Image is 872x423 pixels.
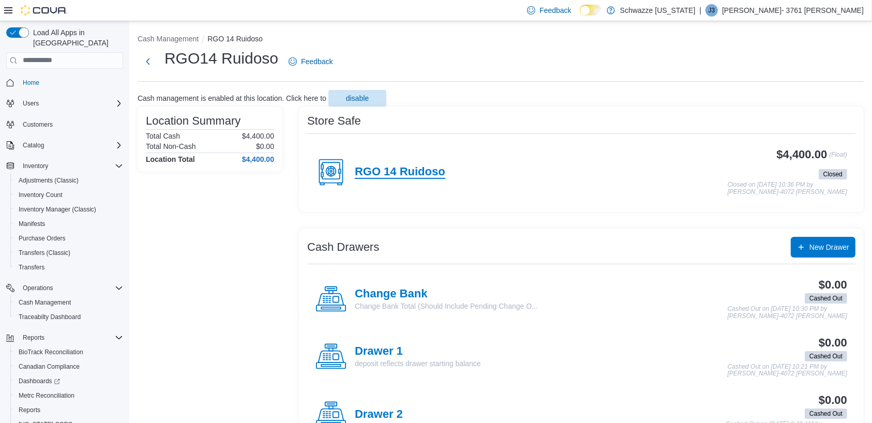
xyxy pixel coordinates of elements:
p: Closed on [DATE] 10:36 PM by [PERSON_NAME]-4072 [PERSON_NAME] [728,182,847,195]
span: Manifests [14,218,123,230]
button: Adjustments (Classic) [10,173,127,188]
span: Purchase Orders [19,234,66,243]
span: Cash Management [14,296,123,309]
span: Cash Management [19,298,71,307]
span: Dashboards [19,377,60,385]
span: Closed [823,170,843,179]
span: Customers [23,120,53,129]
a: Feedback [284,51,337,72]
h4: Location Total [146,155,195,163]
span: Traceabilty Dashboard [19,313,81,321]
span: Reports [19,331,123,344]
button: Users [2,96,127,111]
h4: Drawer 2 [355,408,403,421]
span: Cashed Out [805,293,847,304]
span: Users [19,97,123,110]
a: Traceabilty Dashboard [14,311,85,323]
span: Canadian Compliance [19,362,80,371]
button: Cash Management [138,35,199,43]
button: Metrc Reconciliation [10,388,127,403]
h1: RGO14 Ruidoso [164,48,278,69]
button: Users [19,97,43,110]
h4: Drawer 1 [355,345,481,358]
span: Closed [819,169,847,179]
button: RGO 14 Ruidoso [207,35,263,43]
a: Cash Management [14,296,75,309]
span: Adjustments (Classic) [14,174,123,187]
span: Reports [23,334,44,342]
a: Canadian Compliance [14,360,84,373]
button: Canadian Compliance [10,359,127,374]
button: Transfers (Classic) [10,246,127,260]
a: Manifests [14,218,49,230]
button: Purchase Orders [10,231,127,246]
p: (Float) [829,148,847,167]
span: Home [19,76,123,89]
p: $0.00 [256,142,274,150]
h3: Store Safe [307,115,361,127]
span: Load All Apps in [GEOGRAPHIC_DATA] [29,27,123,48]
h4: Change Bank [355,288,538,301]
h3: $0.00 [819,394,847,406]
button: Transfers [10,260,127,275]
button: Customers [2,117,127,132]
button: Catalog [2,138,127,153]
span: Cashed Out [805,409,847,419]
a: Inventory Manager (Classic) [14,203,100,216]
a: BioTrack Reconciliation [14,346,87,358]
span: Inventory [19,160,123,172]
button: Operations [2,281,127,295]
nav: An example of EuiBreadcrumbs [138,34,864,46]
h3: Location Summary [146,115,240,127]
span: Inventory Count [14,189,123,201]
span: J3 [709,4,715,17]
span: Inventory Manager (Classic) [14,203,123,216]
span: Reports [19,406,40,414]
a: Dashboards [10,374,127,388]
button: Reports [19,331,49,344]
span: Inventory Manager (Classic) [19,205,96,214]
p: [PERSON_NAME]- 3761 [PERSON_NAME] [722,4,864,17]
span: Inventory Count [19,191,63,199]
span: Users [23,99,39,108]
span: Dashboards [14,375,123,387]
span: Purchase Orders [14,232,123,245]
p: Schwazze [US_STATE] [620,4,696,17]
button: Reports [10,403,127,417]
p: $4,400.00 [242,132,274,140]
a: Metrc Reconciliation [14,389,79,402]
span: Transfers (Classic) [19,249,70,257]
img: Cova [21,5,67,16]
span: Metrc Reconciliation [19,391,74,400]
a: Inventory Count [14,189,67,201]
span: Catalog [19,139,123,152]
h4: RGO 14 Ruidoso [355,165,445,179]
span: Transfers [19,263,44,271]
button: Manifests [10,217,127,231]
span: Feedback [301,56,333,67]
a: Customers [19,118,57,131]
p: Change Bank Total (Should Include Pending Change O... [355,301,538,311]
span: Customers [19,118,123,131]
span: Canadian Compliance [14,360,123,373]
a: Purchase Orders [14,232,70,245]
span: New Drawer [809,242,849,252]
h6: Total Cash [146,132,180,140]
p: | [699,4,701,17]
button: New Drawer [791,237,855,258]
a: Reports [14,404,44,416]
a: Transfers [14,261,49,274]
span: Cashed Out [809,409,843,418]
p: deposit reflects drawer starting balance [355,358,481,369]
p: Cashed Out on [DATE] 10:21 PM by [PERSON_NAME]-4072 [PERSON_NAME] [728,364,847,377]
span: Traceabilty Dashboard [14,311,123,323]
div: Jennifer- 3761 Seward [705,4,718,17]
a: Dashboards [14,375,64,387]
span: Home [23,79,39,87]
button: Catalog [19,139,48,152]
span: Inventory [23,162,48,170]
h6: Total Non-Cash [146,142,196,150]
span: Reports [14,404,123,416]
span: Cashed Out [805,351,847,361]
